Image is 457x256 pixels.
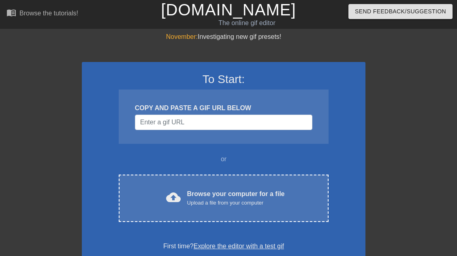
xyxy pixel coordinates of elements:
div: Upload a file from your computer [187,199,285,207]
div: Investigating new gif presets! [82,32,365,42]
h3: To Start: [92,73,355,86]
a: Browse the tutorials! [6,8,78,20]
div: First time? [92,241,355,251]
div: COPY AND PASTE A GIF URL BELOW [135,103,312,113]
div: Browse the tutorials! [19,10,78,17]
div: or [103,154,344,164]
span: November: [166,33,198,40]
input: Username [135,115,312,130]
a: [DOMAIN_NAME] [161,1,296,19]
span: Send Feedback/Suggestion [355,6,446,17]
div: Browse your computer for a file [187,189,285,207]
div: The online gif editor [156,18,337,28]
a: Explore the editor with a test gif [194,243,284,250]
span: cloud_upload [166,190,181,205]
span: menu_book [6,8,16,17]
button: Send Feedback/Suggestion [348,4,453,19]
